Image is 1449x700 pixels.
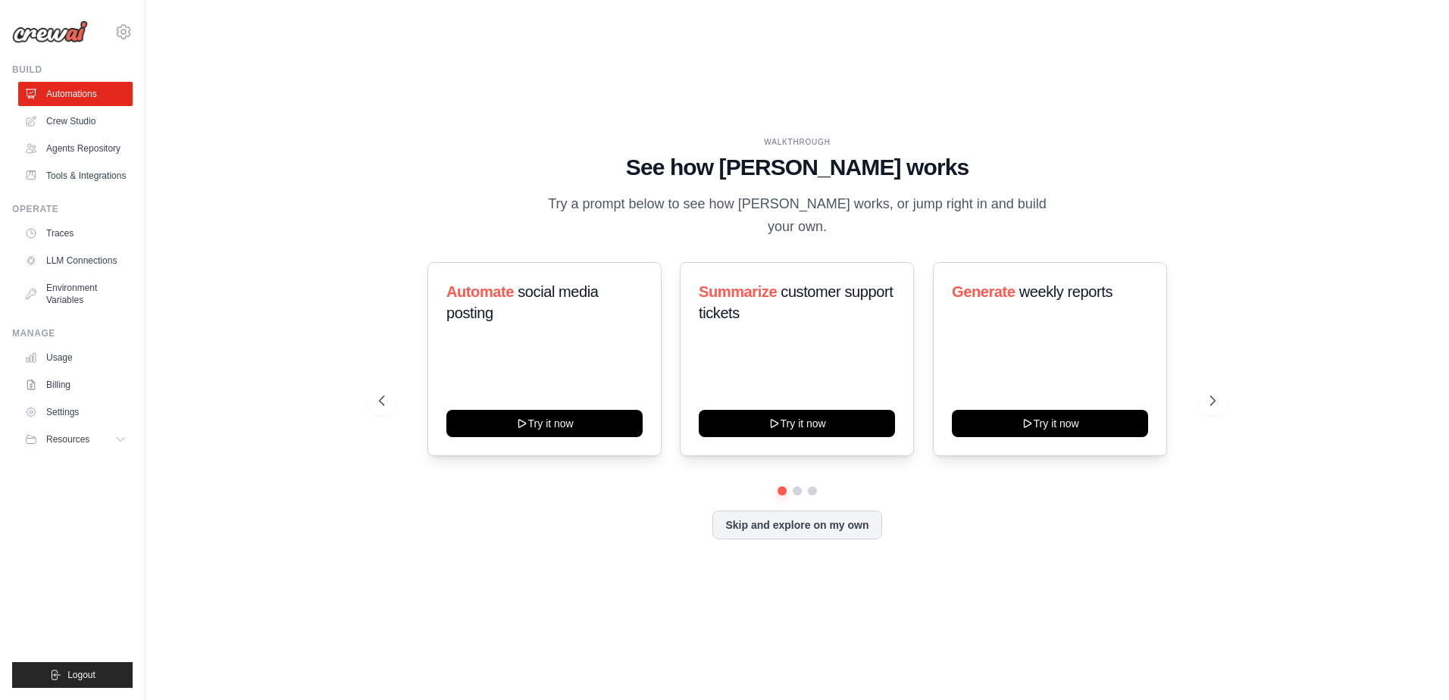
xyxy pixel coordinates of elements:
a: Usage [18,345,133,370]
div: Build [12,64,133,76]
a: Crew Studio [18,109,133,133]
button: Try it now [952,410,1148,437]
div: Widget de chat [1373,627,1449,700]
p: Try a prompt below to see how [PERSON_NAME] works, or jump right in and build your own. [543,193,1052,238]
span: Logout [67,669,95,681]
span: Automate [446,283,514,300]
a: LLM Connections [18,248,133,273]
span: weekly reports [1019,283,1112,300]
a: Environment Variables [18,276,133,312]
a: Billing [18,373,133,397]
div: Manage [12,327,133,339]
a: Settings [18,400,133,424]
span: Generate [952,283,1016,300]
img: Logo [12,20,88,43]
a: Automations [18,82,133,106]
a: Tools & Integrations [18,164,133,188]
button: Resources [18,427,133,452]
span: Summarize [699,283,777,300]
a: Traces [18,221,133,245]
div: Operate [12,203,133,215]
div: WALKTHROUGH [379,136,1216,148]
h1: See how [PERSON_NAME] works [379,154,1216,181]
button: Logout [12,662,133,688]
span: social media posting [446,283,599,321]
button: Try it now [446,410,643,437]
span: Resources [46,433,89,445]
button: Try it now [699,410,895,437]
span: customer support tickets [699,283,893,321]
a: Agents Repository [18,136,133,161]
button: Skip and explore on my own [712,511,881,539]
iframe: Chat Widget [1373,627,1449,700]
